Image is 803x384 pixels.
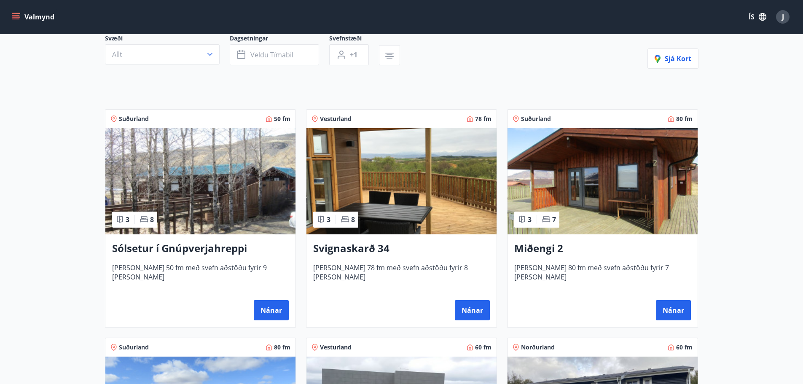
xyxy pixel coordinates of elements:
[351,215,355,224] span: 8
[475,343,491,352] span: 60 fm
[521,343,555,352] span: Norðurland
[105,44,220,64] button: Allt
[126,215,129,224] span: 3
[508,128,698,234] img: Paella dish
[676,343,693,352] span: 60 fm
[350,50,357,59] span: +1
[274,115,290,123] span: 50 fm
[552,215,556,224] span: 7
[254,300,289,320] button: Nánar
[676,115,693,123] span: 80 fm
[105,128,295,234] img: Paella dish
[475,115,491,123] span: 78 fm
[329,44,369,65] button: +1
[455,300,490,320] button: Nánar
[655,54,691,63] span: Sjá kort
[112,241,289,256] h3: Sólsetur í Gnúpverjahreppi
[10,9,58,24] button: menu
[230,44,319,65] button: Veldu tímabil
[119,115,149,123] span: Suðurland
[306,128,497,234] img: Paella dish
[250,50,293,59] span: Veldu tímabil
[744,9,771,24] button: ÍS
[327,215,330,224] span: 3
[329,34,379,44] span: Svefnstæði
[313,263,490,291] span: [PERSON_NAME] 78 fm með svefn aðstöðu fyrir 8 [PERSON_NAME]
[274,343,290,352] span: 80 fm
[521,115,551,123] span: Suðurland
[647,48,698,69] button: Sjá kort
[105,34,230,44] span: Svæði
[782,12,784,21] span: J
[230,34,329,44] span: Dagsetningar
[119,343,149,352] span: Suðurland
[514,241,691,256] h3: Miðengi 2
[773,7,793,27] button: J
[320,343,352,352] span: Vesturland
[112,50,122,59] span: Allt
[112,263,289,291] span: [PERSON_NAME] 50 fm með svefn aðstöðu fyrir 9 [PERSON_NAME]
[320,115,352,123] span: Vesturland
[514,263,691,291] span: [PERSON_NAME] 80 fm með svefn aðstöðu fyrir 7 [PERSON_NAME]
[528,215,532,224] span: 3
[150,215,154,224] span: 8
[656,300,691,320] button: Nánar
[313,241,490,256] h3: Svignaskarð 34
